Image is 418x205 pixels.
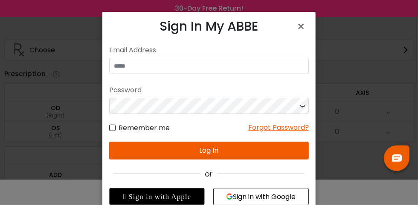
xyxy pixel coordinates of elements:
[109,43,309,58] div: Email Address
[109,83,309,98] div: Password
[109,142,309,159] button: Log In
[109,122,170,133] label: Remember me
[109,19,309,34] h3: Sign In My ABBE
[109,188,205,205] div: Sign in with Apple
[296,19,309,33] button: Close
[109,168,309,179] div: or
[392,154,402,162] img: chat
[248,122,309,133] div: Forgot Password?
[296,17,309,36] span: ×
